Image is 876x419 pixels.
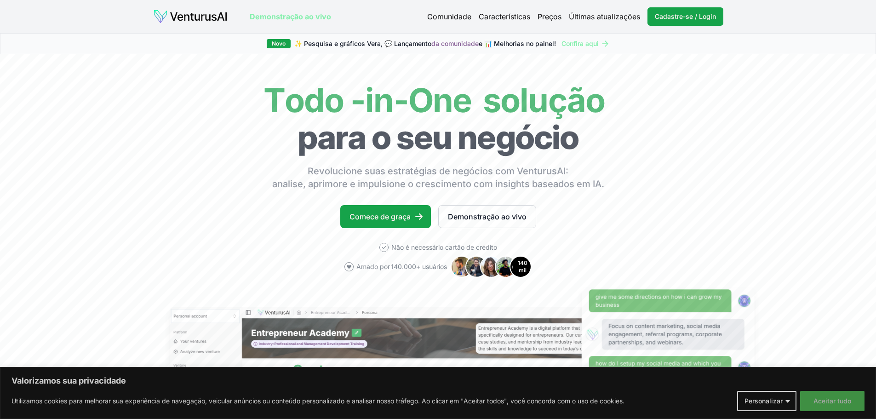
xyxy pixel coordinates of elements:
font: ✨ Pesquisa e gráficos Vera, 💬 Lançamento [294,40,431,47]
a: Confira aqui [561,39,610,48]
font: Características [479,12,530,21]
a: Comunidade [427,11,471,22]
font: Últimas atualizações [569,12,640,21]
font: Comunidade [427,12,471,21]
font: Utilizamos cookies para melhorar sua experiência de navegação, veicular anúncios ou conteúdo pers... [11,397,624,405]
img: Avatar 3 [480,256,502,278]
button: Aceitar tudo [800,391,865,411]
img: Avatar 1 [451,256,473,278]
a: Demonstração ao vivo [438,205,536,228]
img: Avatar 2 [465,256,487,278]
font: Comece de graça [349,212,411,221]
a: Cadastre-se / Login [647,7,723,26]
img: logotipo [153,9,228,24]
font: Personalizar [744,397,783,405]
a: Últimas atualizações [569,11,640,22]
button: Personalizar [737,391,796,411]
font: Preços [538,12,561,21]
font: Demonstração ao vivo [250,12,331,21]
img: Avatar 4 [495,256,517,278]
a: Características [479,11,530,22]
font: Confira aqui [561,40,599,47]
font: Valorizamos sua privacidade [11,376,126,385]
a: Demonstração ao vivo [250,11,331,22]
a: Preços [538,11,561,22]
font: Cadastre-se / Login [655,12,716,20]
font: e 📊 Melhorias no painel! [479,40,556,47]
a: da comunidade [431,40,479,47]
font: Demonstração ao vivo [448,212,527,221]
font: Novo [272,40,286,47]
a: Comece de graça [340,205,431,228]
font: Aceitar tudo [813,397,851,405]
